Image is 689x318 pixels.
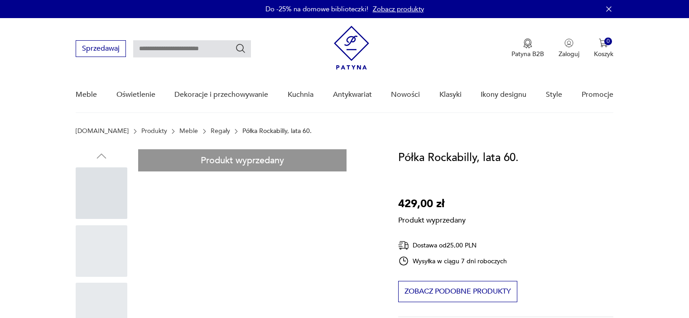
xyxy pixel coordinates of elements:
[211,128,230,135] a: Regały
[398,256,507,266] div: Wysyłka w ciągu 7 dni roboczych
[373,5,424,14] a: Zobacz produkty
[398,213,466,225] p: Produkt wyprzedany
[481,77,526,112] a: Ikony designu
[174,77,268,112] a: Dekoracje i przechowywanie
[398,240,507,251] div: Dostawa od 25,00 PLN
[265,5,368,14] p: Do -25% na domowe biblioteczki!
[599,38,608,47] img: Ikona koszyka
[333,77,372,112] a: Antykwariat
[398,195,466,213] p: 429,00 zł
[511,38,544,58] a: Ikona medaluPatyna B2B
[439,77,462,112] a: Klasyki
[242,128,312,135] p: Półka Rockabilly, lata 60.
[398,281,517,302] button: Zobacz podobne produkty
[604,38,612,45] div: 0
[559,38,579,58] button: Zaloguj
[179,128,198,135] a: Meble
[511,38,544,58] button: Patyna B2B
[511,50,544,58] p: Patyna B2B
[141,128,167,135] a: Produkty
[546,77,562,112] a: Style
[559,50,579,58] p: Zaloguj
[398,240,409,251] img: Ikona dostawy
[76,40,126,57] button: Sprzedawaj
[564,38,573,47] img: Ikonka użytkownika
[594,50,613,58] p: Koszyk
[76,128,129,135] a: [DOMAIN_NAME]
[582,77,613,112] a: Promocje
[288,77,313,112] a: Kuchnia
[334,26,369,70] img: Patyna - sklep z meblami i dekoracjami vintage
[523,38,532,48] img: Ikona medalu
[116,77,155,112] a: Oświetlenie
[235,43,246,54] button: Szukaj
[594,38,613,58] button: 0Koszyk
[391,77,420,112] a: Nowości
[76,77,97,112] a: Meble
[76,46,126,52] a: Sprzedawaj
[398,149,519,166] h1: Półka Rockabilly, lata 60.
